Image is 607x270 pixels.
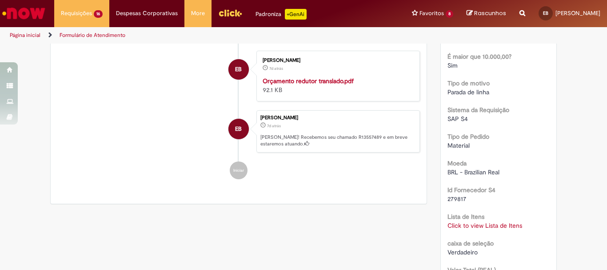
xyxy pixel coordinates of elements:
[447,88,489,96] span: Parada de linha
[555,9,600,17] span: [PERSON_NAME]
[447,195,466,203] span: 279817
[228,119,249,139] div: Eduarda Rovani Brentano
[263,58,411,63] div: [PERSON_NAME]
[447,79,490,87] b: Tipo de motivo
[263,77,354,85] a: Orçamento redutor translado.pdf
[269,66,283,71] span: 7d atrás
[447,133,489,141] b: Tipo de Pedido
[467,9,506,18] a: Rascunhos
[260,115,415,121] div: [PERSON_NAME]
[447,239,494,247] b: caixa de seleção
[7,27,398,44] ul: Trilhas de página
[228,59,249,80] div: Eduarda Rovani Brentano
[447,106,509,114] b: Sistema da Requisição
[447,186,495,194] b: Id Fornecedor S4
[260,134,415,148] p: [PERSON_NAME]! Recebemos seu chamado R13557489 e em breve estaremos atuando.
[447,222,522,230] a: Click to view Lista de Itens
[191,9,205,18] span: More
[1,4,47,22] img: ServiceNow
[235,59,242,80] span: EB
[285,9,307,20] p: +GenAi
[94,10,103,18] span: 16
[447,141,470,149] span: Material
[256,9,307,20] div: Padroniza
[447,115,468,123] span: SAP S4
[474,9,506,17] span: Rascunhos
[263,77,411,94] div: 92.1 KB
[447,61,458,69] span: Sim
[57,110,420,153] li: Eduarda Rovani Brentano
[61,9,92,18] span: Requisições
[447,159,467,167] b: Moeda
[235,118,242,140] span: EB
[218,6,242,20] img: click_logo_yellow_360x200.png
[543,10,548,16] span: EB
[447,213,484,221] b: Lista de Itens
[116,9,178,18] span: Despesas Corporativas
[447,168,499,176] span: BRL - Brazilian Real
[267,123,281,129] time: 23/09/2025 08:48:32
[447,248,478,256] span: Verdadeiro
[269,66,283,71] time: 23/09/2025 08:48:03
[267,123,281,129] span: 7d atrás
[446,10,453,18] span: 8
[447,52,511,60] b: É maior que 10.000,00?
[60,32,125,39] a: Formulário de Atendimento
[419,9,444,18] span: Favoritos
[10,32,40,39] a: Página inicial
